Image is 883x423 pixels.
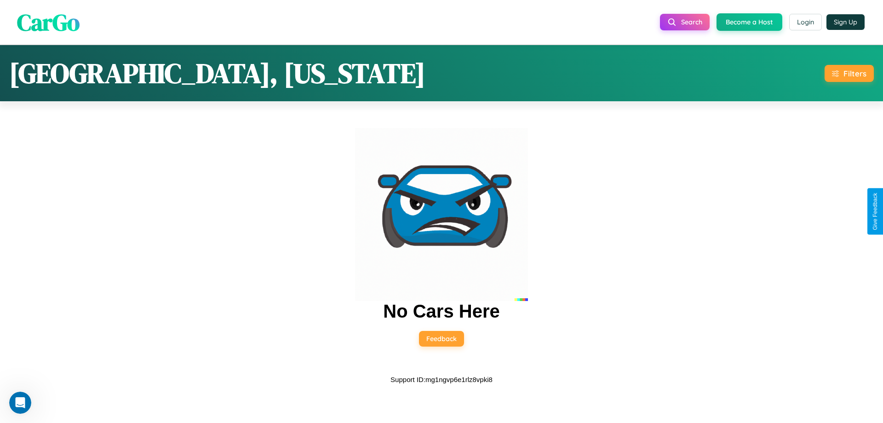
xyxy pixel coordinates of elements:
span: Search [681,18,702,26]
button: Login [789,14,822,30]
h1: [GEOGRAPHIC_DATA], [US_STATE] [9,54,425,92]
iframe: Intercom live chat [9,392,31,414]
h2: No Cars Here [383,301,499,322]
p: Support ID: mg1ngvp6e1rlz8vpki8 [390,373,493,386]
button: Feedback [419,331,464,347]
div: Give Feedback [872,193,878,230]
div: Filters [843,69,866,78]
button: Filters [825,65,874,82]
span: CarGo [17,6,80,38]
button: Sign Up [826,14,865,30]
img: car [355,128,528,301]
button: Search [660,14,710,30]
button: Become a Host [717,13,782,31]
